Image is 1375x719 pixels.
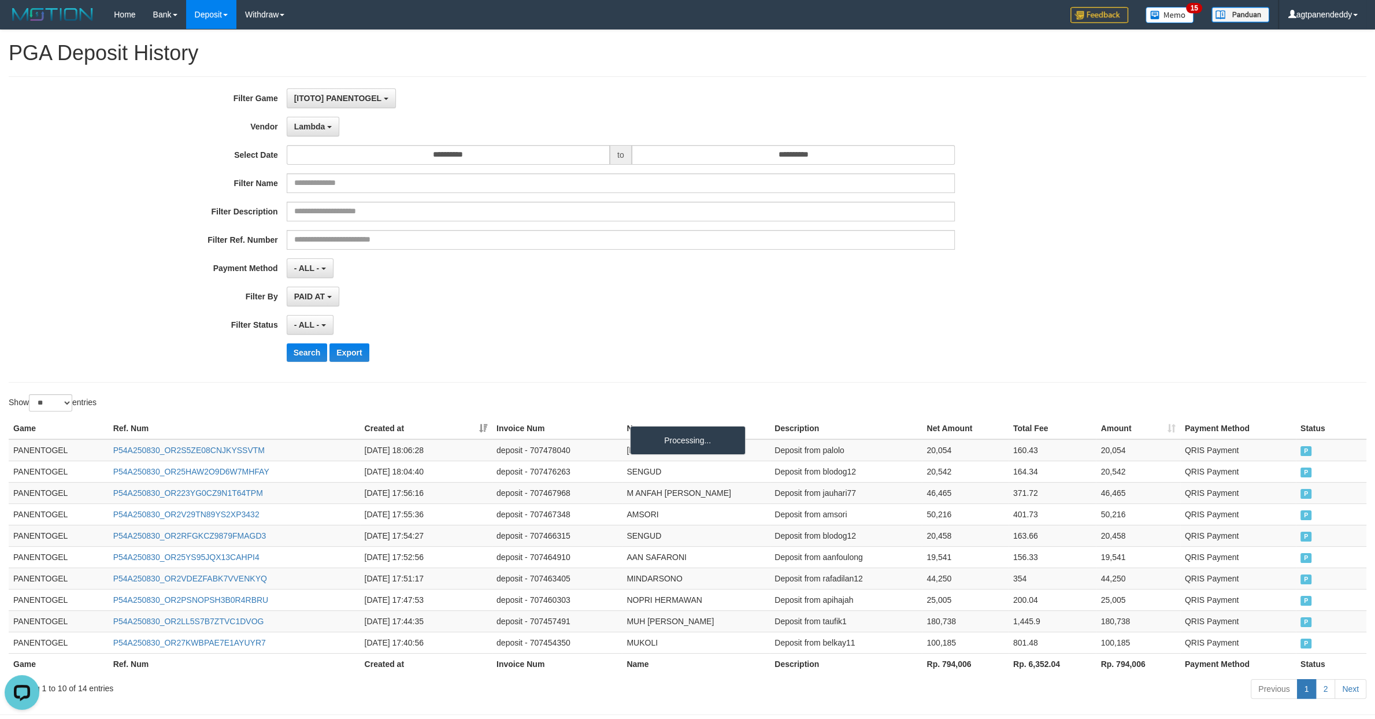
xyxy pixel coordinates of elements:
[922,461,1009,482] td: 20,542
[294,122,325,131] span: Lambda
[360,503,492,525] td: [DATE] 17:55:36
[294,94,381,103] span: [ITOTO] PANENTOGEL
[770,632,922,653] td: Deposit from belkay11
[770,610,922,632] td: Deposit from taufik1
[1300,446,1312,456] span: PAID
[1300,553,1312,563] span: PAID
[360,546,492,568] td: [DATE] 17:52:56
[1009,482,1096,503] td: 371.72
[770,589,922,610] td: Deposit from apihajah
[360,439,492,461] td: [DATE] 18:06:28
[9,610,109,632] td: PANENTOGEL
[113,638,266,647] a: P54A250830_OR27KWBPAE7E1AYUYR7
[492,461,622,482] td: deposit - 707476263
[1300,617,1312,627] span: PAID
[1186,3,1202,13] span: 15
[1180,568,1296,589] td: QRIS Payment
[1300,575,1312,584] span: PAID
[1300,468,1312,477] span: PAID
[622,503,770,525] td: AMSORI
[360,610,492,632] td: [DATE] 17:44:35
[9,461,109,482] td: PANENTOGEL
[9,632,109,653] td: PANENTOGEL
[1096,503,1180,525] td: 50,216
[770,503,922,525] td: Deposit from amsori
[1096,418,1180,439] th: Amount: activate to sort column ascending
[9,589,109,610] td: PANENTOGEL
[622,461,770,482] td: SENGUD
[1180,482,1296,503] td: QRIS Payment
[360,482,492,503] td: [DATE] 17:56:16
[1180,610,1296,632] td: QRIS Payment
[360,525,492,546] td: [DATE] 17:54:27
[9,568,109,589] td: PANENTOGEL
[1096,482,1180,503] td: 46,465
[1009,632,1096,653] td: 801.48
[360,568,492,589] td: [DATE] 17:51:17
[492,632,622,653] td: deposit - 707454350
[1096,610,1180,632] td: 180,738
[492,482,622,503] td: deposit - 707467968
[1096,439,1180,461] td: 20,054
[109,653,360,674] th: Ref. Num
[113,488,263,498] a: P54A250830_OR223YG0CZ9N1T64TPM
[113,617,264,626] a: P54A250830_OR2LL5S7B7ZTVC1DVOG
[492,568,622,589] td: deposit - 707463405
[1009,589,1096,610] td: 200.04
[1300,596,1312,606] span: PAID
[492,610,622,632] td: deposit - 707457491
[610,145,632,165] span: to
[622,610,770,632] td: MUH [PERSON_NAME]
[922,525,1009,546] td: 20,458
[770,482,922,503] td: Deposit from jauhari77
[770,418,922,439] th: Description
[492,589,622,610] td: deposit - 707460303
[287,287,339,306] button: PAID AT
[1096,546,1180,568] td: 19,541
[622,632,770,653] td: MUKOLI
[113,574,267,583] a: P54A250830_OR2VDEZFABK7VVENKYQ
[1300,639,1312,648] span: PAID
[113,553,260,562] a: P54A250830_OR25YS95JQX13CAHPI4
[9,439,109,461] td: PANENTOGEL
[1296,653,1366,674] th: Status
[113,467,269,476] a: P54A250830_OR25HAW2O9D6W7MHFAY
[1009,525,1096,546] td: 163.66
[360,461,492,482] td: [DATE] 18:04:40
[492,525,622,546] td: deposit - 707466315
[294,264,320,273] span: - ALL -
[1009,653,1096,674] th: Rp. 6,352.04
[622,482,770,503] td: M ANFAH [PERSON_NAME]
[922,589,1009,610] td: 25,005
[113,595,268,605] a: P54A250830_OR2PSNOPSH3B0R4RBRU
[922,568,1009,589] td: 44,250
[1251,679,1297,699] a: Previous
[9,42,1366,65] h1: PGA Deposit History
[360,632,492,653] td: [DATE] 17:40:56
[109,418,360,439] th: Ref. Num
[287,117,340,136] button: Lambda
[9,394,97,412] label: Show entries
[492,503,622,525] td: deposit - 707467348
[1096,589,1180,610] td: 25,005
[770,439,922,461] td: Deposit from palolo
[287,88,396,108] button: [ITOTO] PANENTOGEL
[1009,439,1096,461] td: 160.43
[9,653,109,674] th: Game
[622,589,770,610] td: NOPRI HERMAWAN
[1009,503,1096,525] td: 401.73
[922,503,1009,525] td: 50,216
[1315,679,1335,699] a: 2
[1009,418,1096,439] th: Total Fee
[287,258,333,278] button: - ALL -
[922,653,1009,674] th: Rp. 794,006
[9,546,109,568] td: PANENTOGEL
[492,653,622,674] th: Invoice Num
[9,503,109,525] td: PANENTOGEL
[5,5,39,39] button: Open LiveChat chat widget
[1211,7,1269,23] img: panduan.png
[1180,589,1296,610] td: QRIS Payment
[922,418,1009,439] th: Net Amount
[294,292,325,301] span: PAID AT
[1180,461,1296,482] td: QRIS Payment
